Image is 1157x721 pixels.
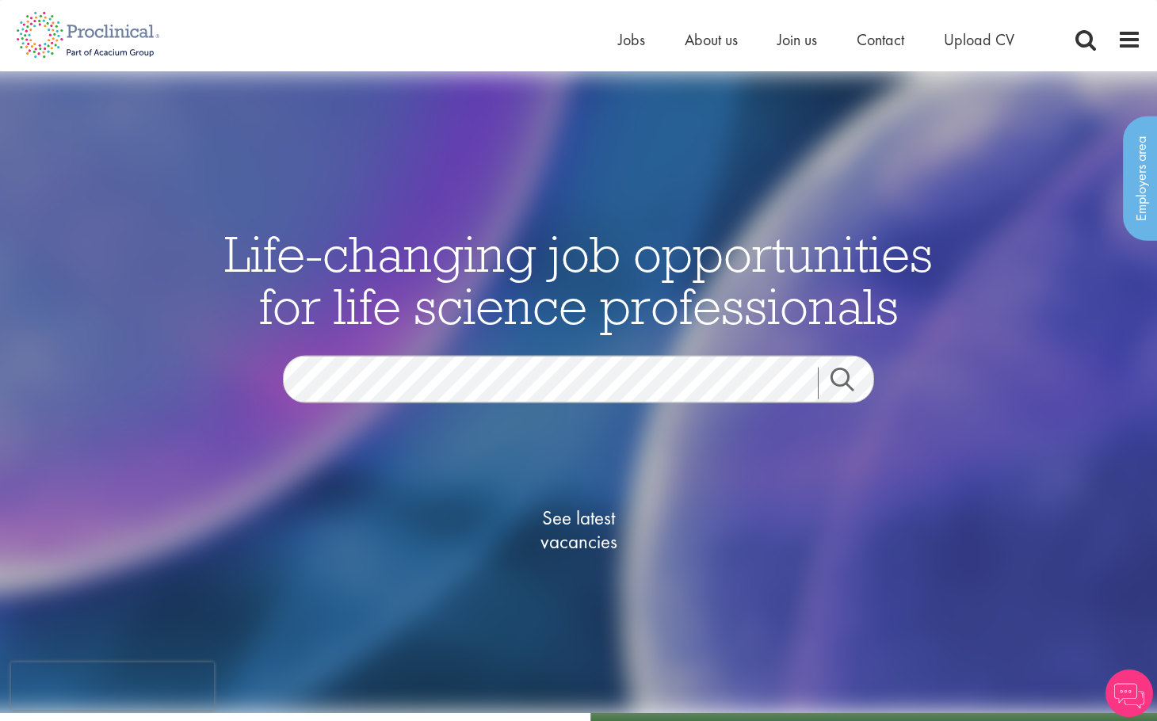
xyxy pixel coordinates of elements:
[499,505,658,553] span: See latest vacancies
[618,29,645,50] a: Jobs
[224,221,933,337] span: Life-changing job opportunities for life science professionals
[499,442,658,616] a: See latestvacancies
[777,29,817,50] a: Join us
[11,662,214,710] iframe: reCAPTCHA
[1105,669,1153,717] img: Chatbot
[818,367,886,399] a: Job search submit button
[857,29,904,50] a: Contact
[685,29,738,50] a: About us
[944,29,1014,50] a: Upload CV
